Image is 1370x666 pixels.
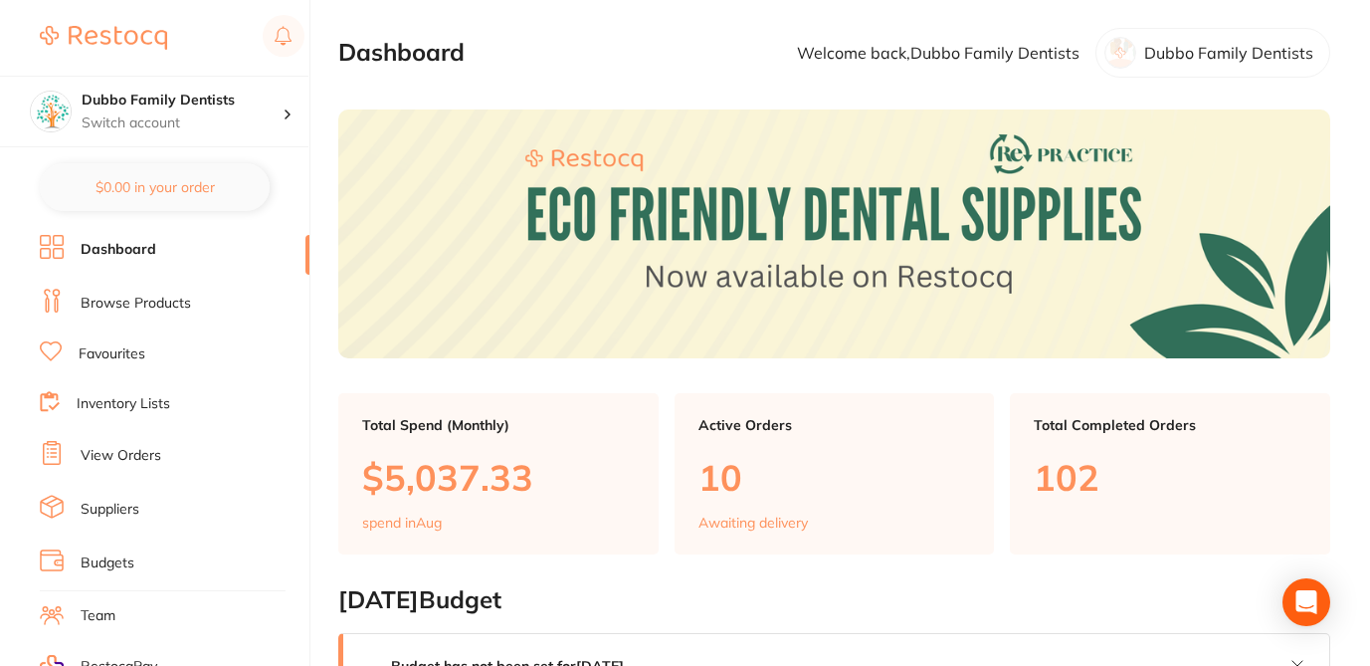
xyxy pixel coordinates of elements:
div: Open Intercom Messenger [1282,578,1330,626]
p: 102 [1034,457,1306,498]
p: Total Completed Orders [1034,417,1306,433]
h2: [DATE] Budget [338,586,1330,614]
img: Dashboard [338,110,1330,357]
img: Dubbo Family Dentists [31,92,71,131]
a: Team [81,606,115,626]
p: 10 [698,457,971,498]
p: $5,037.33 [362,457,635,498]
p: spend in Aug [362,515,442,531]
a: Dashboard [81,240,156,260]
p: Active Orders [698,417,971,433]
a: Favourites [79,344,145,364]
a: Suppliers [81,500,139,520]
button: $0.00 in your order [40,163,270,211]
img: Restocq Logo [40,26,167,50]
a: Restocq Logo [40,15,167,61]
h4: Dubbo Family Dentists [82,91,283,111]
p: Awaiting delivery [698,515,808,531]
a: Total Spend (Monthly)$5,037.33spend inAug [338,393,659,555]
a: Browse Products [81,294,191,314]
a: Active Orders10Awaiting delivery [675,393,995,555]
p: Switch account [82,113,283,133]
h2: Dashboard [338,39,465,67]
p: Total Spend (Monthly) [362,417,635,433]
a: Total Completed Orders102 [1010,393,1330,555]
a: Budgets [81,554,134,573]
a: Inventory Lists [77,394,170,414]
p: Welcome back, Dubbo Family Dentists [797,44,1079,62]
p: Dubbo Family Dentists [1144,44,1313,62]
a: View Orders [81,446,161,466]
